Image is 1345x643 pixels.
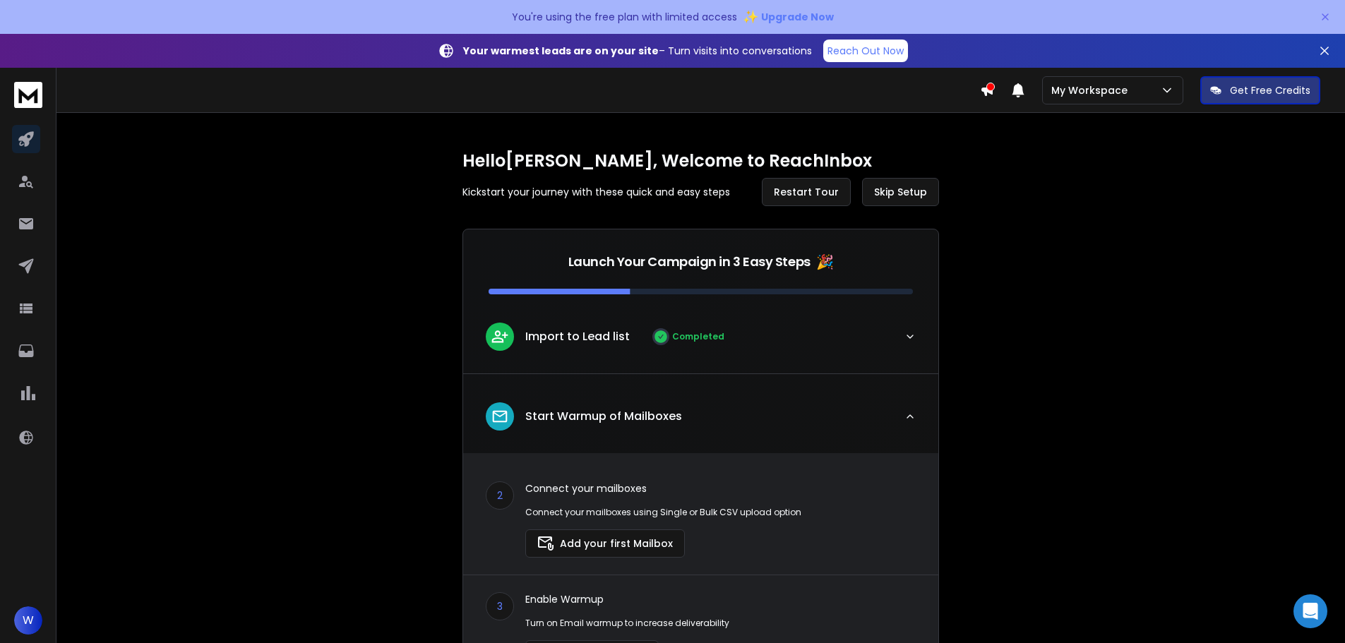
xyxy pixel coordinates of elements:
button: ✨Upgrade Now [743,3,834,31]
div: 2 [486,481,514,510]
img: logo [14,82,42,108]
p: Connect your mailboxes [525,481,801,495]
p: You're using the free plan with limited access [512,10,737,24]
p: Launch Your Campaign in 3 Easy Steps [568,252,811,272]
button: W [14,606,42,635]
p: Enable Warmup [525,592,729,606]
a: Reach Out Now [823,40,908,62]
button: Skip Setup [862,178,939,206]
p: – Turn visits into conversations [463,44,812,58]
button: leadStart Warmup of Mailboxes [463,391,938,453]
button: leadImport to Lead listCompleted [463,311,938,373]
div: Open Intercom Messenger [1293,594,1327,628]
p: Kickstart your journey with these quick and easy steps [462,185,730,199]
div: 3 [486,592,514,620]
p: Start Warmup of Mailboxes [525,408,682,425]
p: Turn on Email warmup to increase deliverability [525,618,729,629]
p: Completed [672,331,724,342]
button: Get Free Credits [1200,76,1320,104]
button: Add your first Mailbox [525,529,685,558]
span: Skip Setup [874,185,927,199]
p: My Workspace [1051,83,1133,97]
span: 🎉 [816,252,834,272]
h1: Hello [PERSON_NAME] , Welcome to ReachInbox [462,150,939,172]
img: lead [491,407,509,426]
button: Restart Tour [762,178,851,206]
strong: Your warmest leads are on your site [463,44,659,58]
p: Import to Lead list [525,328,630,345]
p: Connect your mailboxes using Single or Bulk CSV upload option [525,507,801,518]
p: Get Free Credits [1230,83,1310,97]
span: ✨ [743,7,758,27]
span: Upgrade Now [761,10,834,24]
p: Reach Out Now [827,44,904,58]
img: lead [491,327,509,345]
